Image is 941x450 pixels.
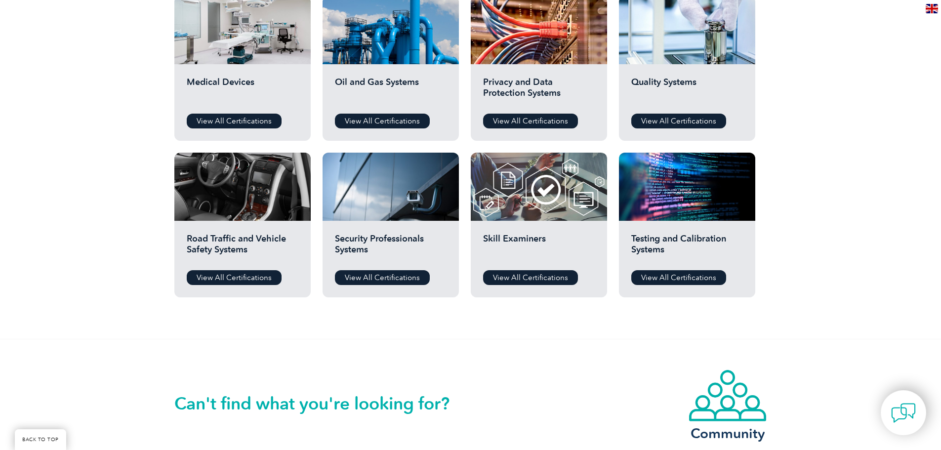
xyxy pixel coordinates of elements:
[891,401,916,425] img: contact-chat.png
[335,77,447,106] h2: Oil and Gas Systems
[335,270,430,285] a: View All Certifications
[483,114,578,128] a: View All Certifications
[631,114,726,128] a: View All Certifications
[688,369,767,440] a: Community
[174,396,471,411] h2: Can't find what you're looking for?
[631,270,726,285] a: View All Certifications
[483,233,595,263] h2: Skill Examiners
[335,233,447,263] h2: Security Professionals Systems
[631,233,743,263] h2: Testing and Calibration Systems
[187,77,298,106] h2: Medical Devices
[688,427,767,440] h3: Community
[631,77,743,106] h2: Quality Systems
[483,270,578,285] a: View All Certifications
[926,4,938,13] img: en
[335,114,430,128] a: View All Certifications
[187,114,282,128] a: View All Certifications
[688,369,767,422] img: icon-community.webp
[187,233,298,263] h2: Road Traffic and Vehicle Safety Systems
[187,270,282,285] a: View All Certifications
[15,429,66,450] a: BACK TO TOP
[483,77,595,106] h2: Privacy and Data Protection Systems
